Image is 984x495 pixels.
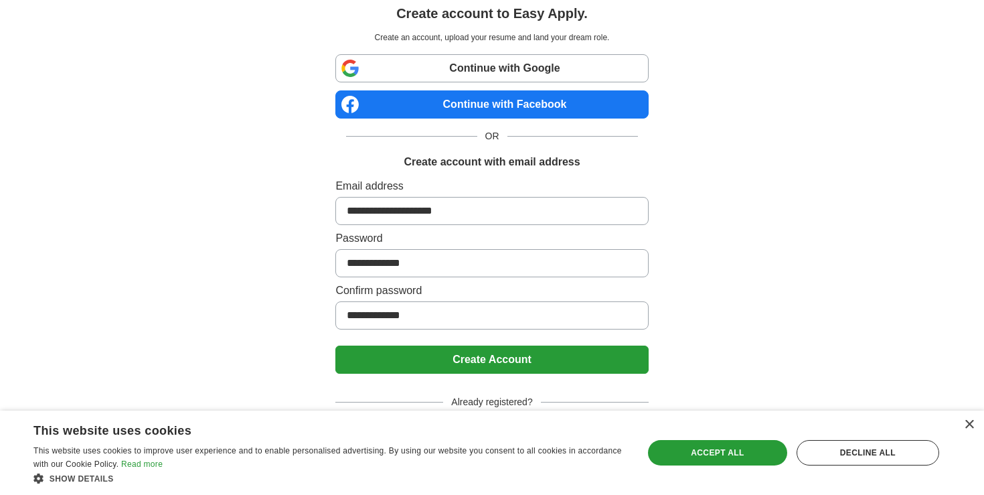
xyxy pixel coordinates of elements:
div: Decline all [797,440,939,466]
div: Show details [33,472,625,485]
a: Continue with Google [335,54,648,82]
p: Create an account, upload your resume and land your dream role. [338,31,645,44]
a: Read more, opens a new window [121,459,163,469]
span: This website uses cookies to improve user experience and to enable personalised advertising. By u... [33,446,622,469]
h1: Create account with email address [404,154,580,170]
button: Create Account [335,346,648,374]
label: Confirm password [335,283,648,299]
a: Continue with Facebook [335,90,648,119]
label: Password [335,230,648,246]
div: This website uses cookies [33,419,592,439]
span: Already registered? [443,395,540,409]
span: OR [477,129,507,143]
div: Close [964,420,974,430]
div: Accept all [648,440,787,466]
span: Show details [50,474,114,484]
h1: Create account to Easy Apply. [396,3,588,23]
label: Email address [335,178,648,194]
